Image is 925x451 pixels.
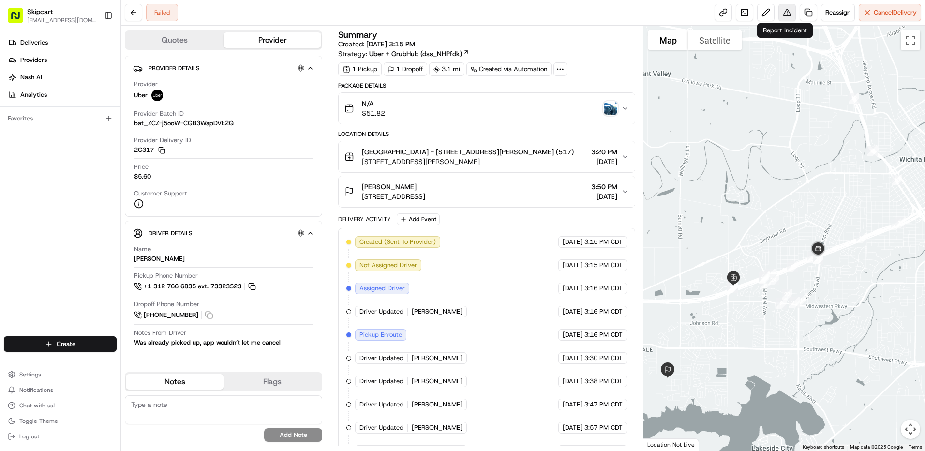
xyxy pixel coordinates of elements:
img: 1736555255976-a54dd68f-1ca7-489b-9aae-adbdc363a1c4 [19,150,27,158]
span: Driver Updated [359,400,403,409]
span: Pylon [96,240,117,247]
span: Tip [134,355,143,364]
a: [PHONE_NUMBER] [134,310,214,320]
button: See all [150,124,176,135]
span: [DATE] [563,331,582,339]
div: Past conversations [10,126,65,134]
p: Welcome 👋 [10,39,176,54]
div: Location Not Live [643,438,699,451]
button: Toggle fullscreen view [901,30,920,50]
span: Create [57,340,75,348]
span: Log out [19,433,39,440]
span: Created (Sent To Provider) [359,238,436,246]
span: [PERSON_NAME] [412,423,462,432]
div: 1 [792,291,810,309]
div: 9 [783,257,802,276]
button: Notifications [4,383,117,397]
span: 3:47 PM CDT [584,400,623,409]
div: 17 [892,213,910,232]
span: API Documentation [91,216,155,226]
span: Provider Details [149,64,199,72]
span: 3:38 PM CDT [584,377,623,386]
span: N/A [362,99,385,108]
img: photo_proof_of_delivery image [604,102,617,115]
span: [GEOGRAPHIC_DATA] - [STREET_ADDRESS][PERSON_NAME] (517) [362,147,574,157]
span: Notifications [19,386,53,394]
span: Driver Details [149,229,192,237]
button: Driver Details [133,225,314,241]
span: $51.82 [362,108,385,118]
div: 📗 [10,217,17,225]
button: Add Event [397,213,440,225]
span: Driver Updated [359,377,403,386]
span: [DATE] [591,157,617,166]
div: Start new chat [44,92,159,102]
div: 25 [756,267,774,286]
img: Wisdom Oko [10,141,25,160]
span: 3:20 PM [591,147,617,157]
div: [PERSON_NAME] [134,255,185,263]
span: [DATE] [563,238,582,246]
div: Strategy: [338,49,469,59]
a: 💻API Documentation [78,212,159,230]
span: • [105,150,108,158]
span: Dropoff Phone Number [134,300,199,309]
span: [DATE] [110,150,130,158]
img: Google [646,438,678,451]
span: Provider Batch ID [134,109,184,118]
span: Analytics [20,90,47,99]
div: 8 [887,215,905,234]
a: Uber + GrubHub (dss_NHPfdk) [369,49,469,59]
div: Package Details [338,82,635,90]
span: Driver Updated [359,307,403,316]
a: Open this area in Google Maps (opens a new window) [646,438,678,451]
div: 💻 [82,217,90,225]
span: [PERSON_NAME] [362,182,417,192]
button: Keyboard shortcuts [803,444,844,451]
span: Not Assigned Driver [359,261,417,270]
span: [DATE] [563,284,582,293]
span: [DATE] [591,192,617,201]
span: [DATE] [563,307,582,316]
span: Assigned Driver [359,284,405,293]
div: Was already picked up, app wouldn’t let me cancel [134,338,281,347]
span: Created: [338,39,415,49]
span: Provider Delivery ID [134,136,191,145]
span: 3:16 PM CDT [584,284,623,293]
button: Toggle Theme [4,414,117,428]
div: 12 [845,89,863,107]
span: Knowledge Base [19,216,74,226]
button: Log out [4,430,117,443]
a: Providers [4,52,120,68]
span: • [80,176,84,184]
span: Customer Support [134,189,187,198]
span: 3:15 PM CDT [584,261,623,270]
button: Show street map [648,30,688,50]
div: Report Incident [757,23,813,38]
span: Reassign [825,8,850,17]
button: Skipcart[EMAIL_ADDRESS][DOMAIN_NAME] [4,4,100,27]
a: Deliveries [4,35,120,50]
span: [PERSON_NAME] [412,354,462,362]
button: Provider Details [133,60,314,76]
a: Created via Automation [466,62,552,76]
button: Create [4,336,117,352]
div: 1 Dropoff [384,62,427,76]
span: Pickup Phone Number [134,271,198,280]
div: 1 Pickup [338,62,382,76]
span: Wisdom [PERSON_NAME] [30,150,103,158]
span: Notes From Driver [134,329,186,337]
button: Show satellite imagery [688,30,742,50]
div: Location Details [338,130,635,138]
div: 27 [755,270,773,288]
button: Chat with us! [4,399,117,412]
span: 3:16 PM CDT [584,331,623,339]
span: [PERSON_NAME] [412,400,462,409]
button: Map camera controls [901,420,920,439]
div: 23 [761,265,779,284]
a: 📗Knowledge Base [6,212,78,230]
a: Terms (opens in new tab) [909,444,922,450]
span: Chat with us! [19,402,55,409]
